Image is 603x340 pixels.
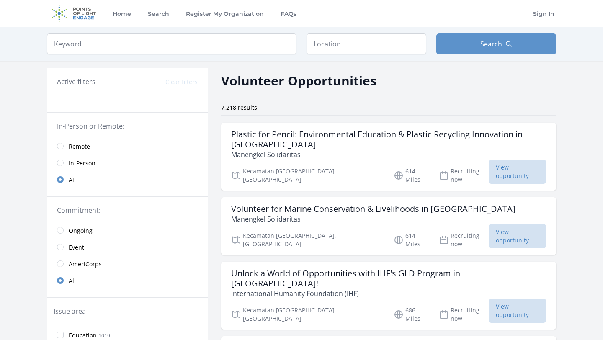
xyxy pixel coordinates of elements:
[489,299,546,323] span: View opportunity
[394,306,429,323] p: 686 Miles
[439,306,489,323] p: Recruiting now
[47,222,208,239] a: Ongoing
[57,205,198,215] legend: Commitment:
[231,232,384,248] p: Kecamatan [GEOGRAPHIC_DATA], [GEOGRAPHIC_DATA]
[231,288,546,299] p: International Humanity Foundation (IHF)
[69,176,76,184] span: All
[47,138,208,155] a: Remote
[221,71,376,90] h2: Volunteer Opportunities
[69,227,93,235] span: Ongoing
[47,239,208,255] a: Event
[98,332,110,339] span: 1019
[307,33,426,54] input: Location
[436,33,556,54] button: Search
[57,332,64,338] input: Education 1019
[69,159,95,167] span: In-Person
[47,255,208,272] a: AmeriCorps
[394,167,429,184] p: 614 Miles
[165,78,198,86] button: Clear filters
[394,232,429,248] p: 614 Miles
[69,142,90,151] span: Remote
[47,33,296,54] input: Keyword
[221,197,556,255] a: Volunteer for Marine Conservation & Livelihoods in [GEOGRAPHIC_DATA] Manengkel Solidaritas Kecama...
[69,277,76,285] span: All
[489,160,546,184] span: View opportunity
[439,232,489,248] p: Recruiting now
[47,155,208,171] a: In-Person
[54,306,86,316] legend: Issue area
[231,306,384,323] p: Kecamatan [GEOGRAPHIC_DATA], [GEOGRAPHIC_DATA]
[221,123,556,191] a: Plastic for Pencil: Environmental Education & Plastic Recycling Innovation in [GEOGRAPHIC_DATA] M...
[221,262,556,330] a: Unlock a World of Opportunities with IHF's GLD Program in [GEOGRAPHIC_DATA]! International Humani...
[231,204,515,214] h3: Volunteer for Marine Conservation & Livelihoods in [GEOGRAPHIC_DATA]
[221,103,257,111] span: 7,218 results
[47,171,208,188] a: All
[69,331,97,340] span: Education
[47,272,208,289] a: All
[231,129,546,149] h3: Plastic for Pencil: Environmental Education & Plastic Recycling Innovation in [GEOGRAPHIC_DATA]
[231,149,546,160] p: Manengkel Solidaritas
[57,77,95,87] h3: Active filters
[231,214,515,224] p: Manengkel Solidaritas
[231,268,546,288] h3: Unlock a World of Opportunities with IHF's GLD Program in [GEOGRAPHIC_DATA]!
[69,243,84,252] span: Event
[439,167,489,184] p: Recruiting now
[69,260,102,268] span: AmeriCorps
[231,167,384,184] p: Kecamatan [GEOGRAPHIC_DATA], [GEOGRAPHIC_DATA]
[480,39,502,49] span: Search
[57,121,198,131] legend: In-Person or Remote:
[489,224,546,248] span: View opportunity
